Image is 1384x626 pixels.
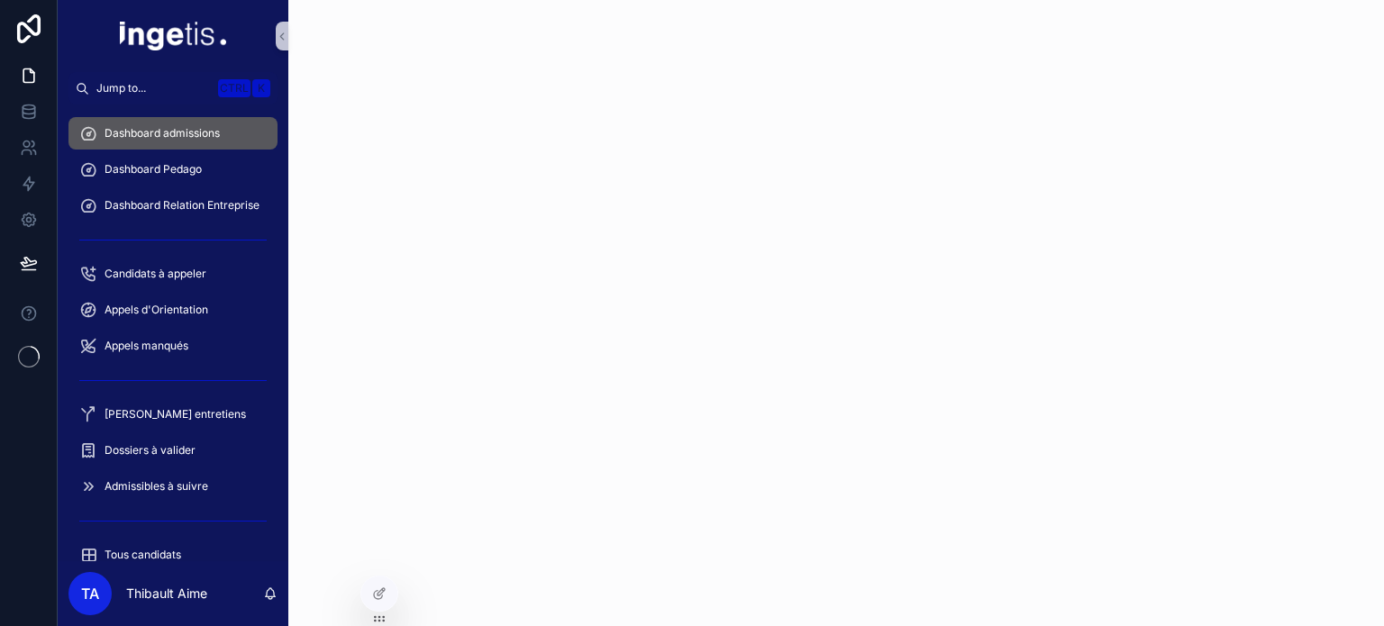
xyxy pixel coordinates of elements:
[120,22,226,50] img: App logo
[68,72,278,104] button: Jump to...CtrlK
[105,126,220,141] span: Dashboard admissions
[126,585,207,603] p: Thibault Aime
[68,294,278,326] a: Appels d'Orientation
[96,81,211,95] span: Jump to...
[105,443,196,458] span: Dossiers à valider
[105,548,181,562] span: Tous candidats
[68,117,278,150] a: Dashboard admissions
[68,539,278,571] a: Tous candidats
[105,267,206,281] span: Candidats à appeler
[58,104,288,561] div: scrollable content
[105,479,208,494] span: Admissibles à suivre
[68,330,278,362] a: Appels manqués
[68,258,278,290] a: Candidats à appeler
[254,81,269,95] span: K
[68,398,278,431] a: [PERSON_NAME] entretiens
[105,303,208,317] span: Appels d'Orientation
[218,79,250,97] span: Ctrl
[68,153,278,186] a: Dashboard Pedago
[81,583,99,604] span: TA
[105,339,188,353] span: Appels manqués
[68,189,278,222] a: Dashboard Relation Entreprise
[68,434,278,467] a: Dossiers à valider
[105,198,259,213] span: Dashboard Relation Entreprise
[105,407,246,422] span: [PERSON_NAME] entretiens
[105,162,202,177] span: Dashboard Pedago
[68,470,278,503] a: Admissibles à suivre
